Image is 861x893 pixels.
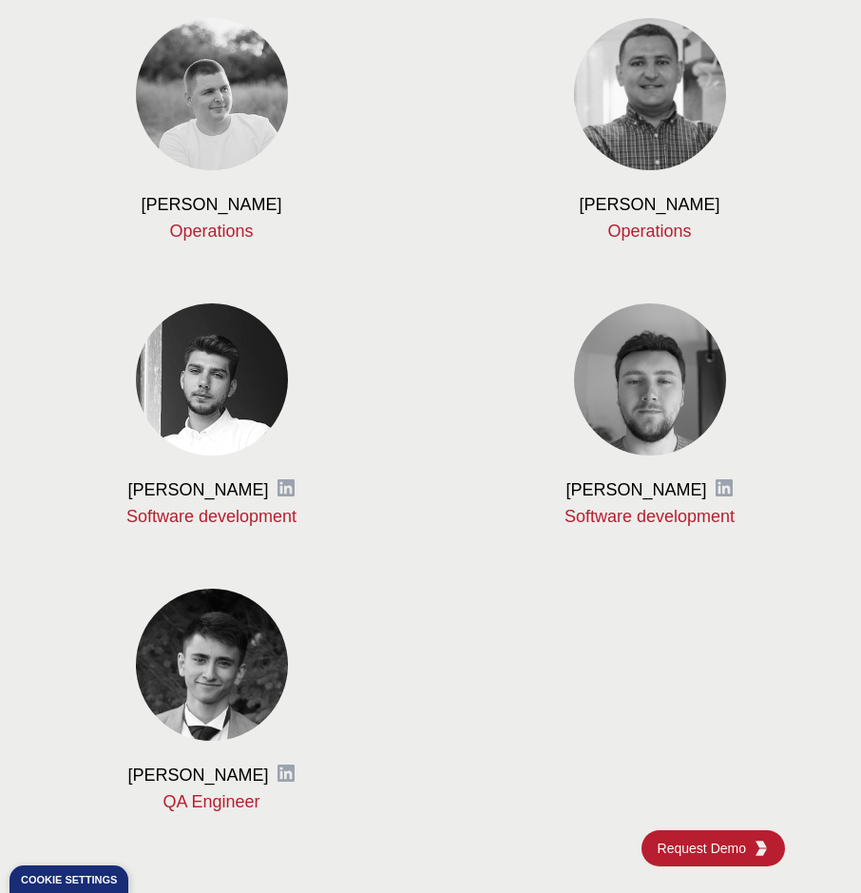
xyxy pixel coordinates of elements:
[574,18,726,170] img: Serhii Prokopenko
[127,764,268,786] h3: [PERSON_NAME]
[565,478,706,501] h3: [PERSON_NAME]
[136,589,288,741] img: Otabek Ismailkhodzhaiev
[136,303,288,456] img: Viktor Dzhyranov
[461,505,838,528] p: Software development
[23,790,400,813] p: QA Engineer
[658,839,754,858] span: Request Demo
[579,193,719,216] h3: [PERSON_NAME]
[127,478,268,501] h3: [PERSON_NAME]
[574,303,726,456] img: Anatolii Kovalchuk
[141,193,281,216] h3: [PERSON_NAME]
[23,505,400,528] p: Software development
[766,802,861,893] iframe: Chat Widget
[766,802,861,893] div: Chat-widget
[136,18,288,170] img: Pavlo Krotov
[641,830,785,866] a: Request DemoKGG
[21,875,117,885] div: Cookie settings
[23,220,400,243] p: Operations
[754,841,769,856] img: KGG
[461,220,838,243] p: Operations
